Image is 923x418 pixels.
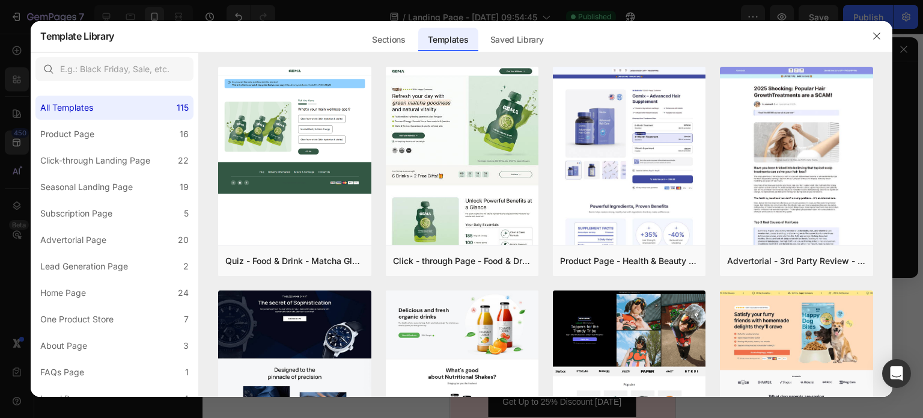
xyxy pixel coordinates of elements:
[38,354,186,383] a: Get Up to 25% Discount [DATE]
[40,365,84,380] div: FAQs Page
[393,254,531,268] div: Click - through Page - Food & Drink - Matcha Glow Shot
[40,286,86,300] div: Home Page
[52,292,69,303] a: Like
[52,218,174,233] h4: [PERSON_NAME]
[40,233,106,247] div: Advertorial Page
[40,206,112,221] div: Subscription Page
[97,336,119,349] p: Minute
[52,59,69,69] a: Like
[97,323,119,336] div: 22
[35,57,193,81] input: E.g.: Black Friday, Sale, etc.
[40,127,94,141] div: Product Page
[52,361,171,376] p: Get Up to 25% Discount [DATE]
[560,254,698,268] div: Product Page - Health & Beauty - Hair Supplement
[43,323,59,336] div: 00
[40,100,93,115] div: All Templates
[218,67,371,194] img: quiz-1.png
[40,153,150,168] div: Click-through Landing Page
[185,365,189,380] div: 1
[40,312,114,327] div: One Product Store
[52,116,174,174] p: Anyone else notice how quickly the redness goes down after using it? I was shocked.
[184,206,189,221] div: 5
[52,174,174,188] div: · ·
[99,176,129,186] span: [DATE]
[40,259,128,274] div: Lead Generation Page
[481,28,553,52] div: Saved Library
[99,59,141,69] span: a day ago
[99,292,129,303] span: [DATE]
[727,254,865,268] div: Advertorial - 3rd Party Review - The Before Image - Hair Supplement
[52,72,82,102] img: 50
[362,28,415,52] div: Sections
[180,180,189,194] div: 19
[157,323,182,336] div: 55
[225,254,364,268] div: Quiz - Food & Drink - Matcha Glow Shot
[72,292,97,303] a: Reply
[40,392,85,406] div: Legal Page
[52,290,174,305] div: · ·
[52,188,82,218] img: 50
[178,153,189,168] div: 22
[72,59,97,69] a: Reply
[184,312,189,327] div: 7
[40,180,133,194] div: Seasonal Landing Page
[157,336,182,349] p: Second
[882,359,911,388] div: Open Intercom Messenger
[52,176,69,186] a: Like
[72,176,97,186] a: Reply
[177,100,189,115] div: 115
[180,127,189,141] div: 16
[52,233,174,290] p: Thanks! I can say first hand this wand is a game changer. No irritation, just smooth glowing skin.
[40,339,87,353] div: About Page
[178,233,189,247] div: 20
[52,14,174,28] h4: [PERSON_NAME]
[183,392,189,406] div: 4
[183,259,189,274] div: 2
[52,102,174,116] h4: [PERSON_NAME]
[418,28,478,52] div: Templates
[43,336,59,349] p: Hour
[40,20,114,52] h2: Template Library
[178,286,189,300] div: 24
[52,28,174,57] p: My skin feels calmer and brighter after just 2 weeks.
[183,339,189,353] div: 3
[52,57,174,72] div: · ·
